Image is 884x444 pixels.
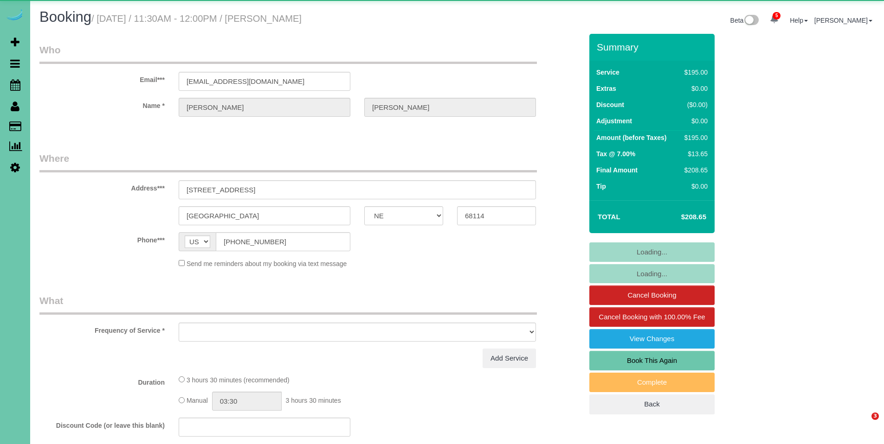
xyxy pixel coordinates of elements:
[596,116,632,126] label: Adjustment
[596,182,606,191] label: Tip
[589,394,715,414] a: Back
[596,68,619,77] label: Service
[596,84,616,93] label: Extras
[681,149,708,159] div: $13.65
[286,397,341,405] span: 3 hours 30 minutes
[39,294,537,315] legend: What
[39,9,91,25] span: Booking
[743,15,759,27] img: New interface
[681,165,708,175] div: $208.65
[599,313,705,321] span: Cancel Booking with 100.00% Fee
[681,182,708,191] div: $0.00
[871,412,879,420] span: 3
[91,13,302,24] small: / [DATE] / 11:30AM - 12:00PM / [PERSON_NAME]
[187,260,347,267] span: Send me reminders about my booking via text message
[765,9,783,30] a: 5
[32,418,172,430] label: Discount Code (or leave this blank)
[39,43,537,64] legend: Who
[597,42,710,52] h3: Summary
[32,98,172,110] label: Name *
[730,17,759,24] a: Beta
[32,374,172,387] label: Duration
[681,68,708,77] div: $195.00
[6,9,24,22] img: Automaid Logo
[589,285,715,305] a: Cancel Booking
[681,116,708,126] div: $0.00
[653,213,706,221] h4: $208.65
[852,412,875,435] iframe: Intercom live chat
[39,152,537,172] legend: Where
[681,100,708,109] div: ($0.00)
[596,165,638,175] label: Final Amount
[589,351,715,370] a: Book This Again
[596,133,666,142] label: Amount (before Taxes)
[681,84,708,93] div: $0.00
[589,307,715,327] a: Cancel Booking with 100.00% Fee
[598,213,620,221] strong: Total
[596,100,624,109] label: Discount
[589,329,715,349] a: View Changes
[790,17,808,24] a: Help
[187,376,290,384] span: 3 hours 30 minutes (recommended)
[681,133,708,142] div: $195.00
[483,349,536,368] a: Add Service
[187,397,208,405] span: Manual
[596,149,635,159] label: Tax @ 7.00%
[773,12,781,19] span: 5
[32,323,172,335] label: Frequency of Service *
[814,17,872,24] a: [PERSON_NAME]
